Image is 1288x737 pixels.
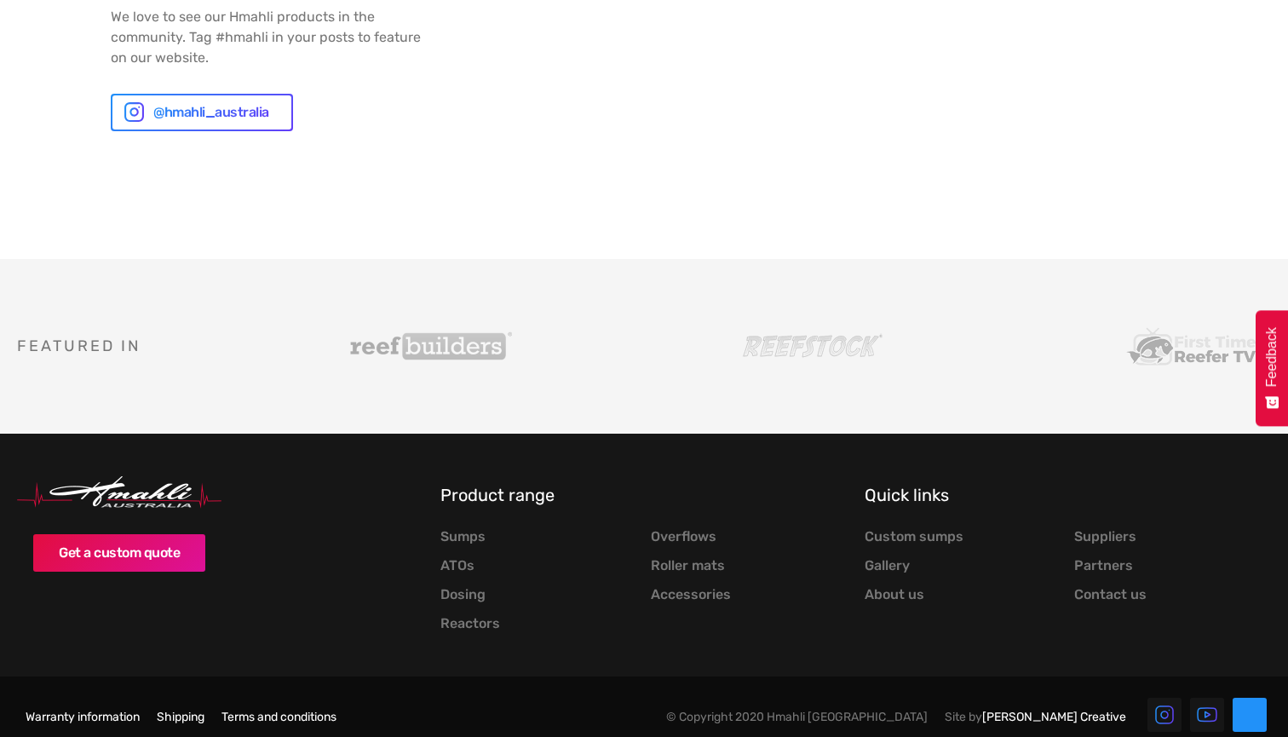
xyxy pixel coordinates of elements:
a: ATOs [440,557,474,574]
a: Gallery [865,557,910,574]
a: Contact us [1074,586,1147,603]
a: Get a custom quote [33,534,205,572]
a: Accessories [651,586,731,603]
a: Terms and conditions [221,710,336,725]
a: Sumps [440,528,486,545]
div: © Copyright 2020 Hmahli [GEOGRAPHIC_DATA] [666,710,928,725]
a: Warranty information [26,710,140,725]
h5: Quick links [865,485,1271,505]
a: Dosing [440,586,486,603]
div: @hmahli_australia [153,102,269,123]
img: Hmahli Australia Logo [17,476,221,509]
a: Roller mats [651,557,725,574]
div: Site by [945,710,1126,725]
a: Shipping [157,710,204,725]
a: Partners [1074,557,1133,574]
p: We love to see our Hmahli products in the community. Tag #hmahli in your posts to feature on our ... [111,7,430,68]
h5: Featured in [17,337,325,355]
a: Suppliers [1074,528,1136,545]
a: Overflows [651,528,716,545]
a: [PERSON_NAME] Creative [982,710,1126,724]
h5: Product range [440,485,847,505]
span: Feedback [1264,327,1279,387]
a: About us [865,586,924,603]
img: First Time Reefer TV [1109,327,1271,366]
a: @hmahli_australia [111,94,293,131]
button: Feedback - Show survey [1256,310,1288,426]
a: Reactors [440,615,500,632]
img: Reefstock [729,331,891,361]
img: Reef Builders [350,331,512,361]
a: Custom sumps [865,528,963,545]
